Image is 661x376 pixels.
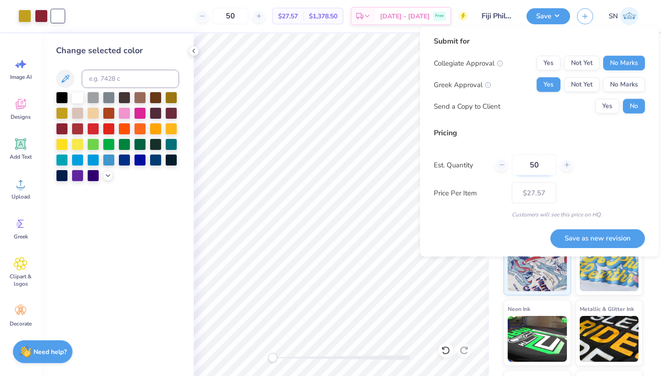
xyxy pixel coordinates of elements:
[434,210,645,219] div: Customers will see this price on HQ.
[434,160,488,170] label: Est. Quantity
[56,44,179,57] div: Change selected color
[603,77,645,92] button: No Marks
[564,56,599,71] button: Not Yet
[34,348,67,356] strong: Need help?
[564,77,599,92] button: Not Yet
[11,193,30,200] span: Upload
[434,127,645,138] div: Pricing
[11,113,31,121] span: Designs
[550,229,645,248] button: Save as new revision
[475,7,520,25] input: Untitled Design
[213,8,248,24] input: – –
[595,99,619,114] button: Yes
[537,77,560,92] button: Yes
[82,70,179,88] input: e.g. 7428 c
[10,73,32,81] span: Image AI
[580,304,634,314] span: Metallic & Glitter Ink
[609,11,618,22] span: SN
[14,233,28,240] span: Greek
[580,316,639,362] img: Metallic & Glitter Ink
[10,153,32,160] span: Add Text
[434,58,503,68] div: Collegiate Approval
[620,7,639,25] img: Sophia Newell
[10,320,32,327] span: Decorate
[580,245,639,291] img: Puff Ink
[309,11,337,21] span: $1,378.50
[434,79,491,90] div: Greek Approval
[434,36,645,47] div: Submit for
[268,353,277,362] div: Accessibility label
[508,316,567,362] img: Neon Ink
[434,188,505,198] label: Price Per Item
[278,11,298,21] span: $27.57
[527,8,570,24] button: Save
[623,99,645,114] button: No
[603,56,645,71] button: No Marks
[435,13,444,19] span: Free
[508,304,530,314] span: Neon Ink
[434,101,500,111] div: Send a Copy to Client
[512,155,556,176] input: – –
[380,11,430,21] span: [DATE] - [DATE]
[508,245,567,291] img: Standard
[537,56,560,71] button: Yes
[6,273,36,288] span: Clipart & logos
[605,7,643,25] a: SN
